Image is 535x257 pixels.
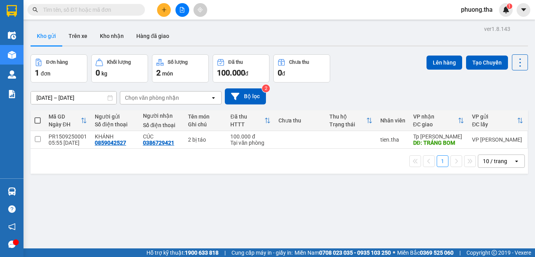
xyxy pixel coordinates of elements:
div: 0859042527 [95,140,126,146]
strong: 1900 633 818 [185,250,219,256]
div: Trạng thái [329,121,366,128]
div: Ghi chú [188,121,223,128]
div: ĐC giao [413,121,458,128]
img: warehouse-icon [8,187,16,196]
div: Đã thu [228,59,243,65]
div: tien.tha [380,137,405,143]
img: solution-icon [8,90,16,98]
div: 2 bị táo [188,137,223,143]
div: Thu hộ [329,113,366,120]
div: PR1509250001 [49,133,87,140]
span: 1 [508,4,511,9]
img: logo-vxr [7,5,17,17]
div: ver 1.8.143 [484,25,510,33]
div: Số điện thoại [95,121,135,128]
button: Kho nhận [94,27,130,45]
input: Tìm tên, số ĐT hoặc mã đơn [43,5,136,14]
div: Chọn văn phòng nhận [125,94,179,102]
div: 10 / trang [483,157,507,165]
div: Số lượng [168,59,188,65]
sup: 1 [507,4,512,9]
button: plus [157,3,171,17]
span: notification [8,223,16,230]
th: Toggle SortBy [409,110,468,131]
div: CÚC [143,133,180,140]
span: Miền Bắc [397,248,454,257]
div: Khối lượng [107,59,131,65]
img: warehouse-icon [8,70,16,79]
div: 05:55 [DATE] [49,140,87,146]
div: Nhân viên [380,117,405,124]
span: | [459,248,461,257]
span: copyright [492,250,497,255]
strong: 0369 525 060 [420,250,454,256]
div: VP nhận [413,113,458,120]
div: VP [PERSON_NAME] [472,137,523,143]
span: aim [197,7,203,13]
span: Cung cấp máy in - giấy in: [231,248,293,257]
strong: 0708 023 035 - 0935 103 250 [319,250,391,256]
div: Tại văn phòng [230,140,271,146]
span: 0 [278,68,282,77]
div: HTTT [230,121,264,128]
span: | [224,248,226,257]
th: Toggle SortBy [45,110,91,131]
div: ĐC lấy [472,121,517,128]
span: Miền Nam [295,248,391,257]
div: 0386729421 [143,140,174,146]
div: Chưa thu [289,59,309,65]
div: KHÁNH [95,133,135,140]
span: question-circle [8,205,16,213]
span: 1 [35,68,39,77]
button: Kho gửi [31,27,62,45]
button: Hàng đã giao [130,27,175,45]
span: món [162,70,173,77]
button: Số lượng2món [152,54,209,83]
span: 100.000 [217,68,245,77]
th: Toggle SortBy [226,110,275,131]
svg: open [513,158,520,164]
button: Khối lượng0kg [91,54,148,83]
span: Hỗ trợ kỹ thuật: [146,248,219,257]
button: Trên xe [62,27,94,45]
button: Chưa thu0đ [273,54,330,83]
button: Tạo Chuyến [466,56,508,70]
div: Mã GD [49,113,81,120]
div: Tp [PERSON_NAME] [413,133,465,140]
span: 0 [96,68,100,77]
div: DĐ: TRÁNG BOM [413,140,465,146]
div: Người gửi [95,113,135,120]
button: Đơn hàng1đơn [31,54,87,83]
button: file-add [175,3,189,17]
button: Bộ lọc [225,88,266,104]
span: search [33,7,38,13]
div: Người nhận [143,113,180,119]
div: Tên món [188,113,223,120]
span: đ [282,70,285,77]
span: plus [161,7,167,13]
button: Đã thu100.000đ [213,54,269,83]
div: VP gửi [472,113,517,120]
span: file-add [179,7,185,13]
button: Lên hàng [427,56,462,70]
span: message [8,241,16,248]
span: ⚪️ [393,251,395,254]
div: Đơn hàng [46,59,68,65]
img: warehouse-icon [8,31,16,40]
div: Chưa thu [278,117,322,124]
span: đ [245,70,248,77]
sup: 2 [262,84,270,92]
span: đơn [41,70,51,77]
div: Số điện thoại [143,122,180,128]
button: aim [193,3,207,17]
img: warehouse-icon [8,51,16,59]
button: caret-down [517,3,530,17]
span: caret-down [520,6,527,13]
div: Đã thu [230,113,264,120]
span: 2 [156,68,161,77]
th: Toggle SortBy [325,110,376,131]
div: Ngày ĐH [49,121,81,128]
th: Toggle SortBy [468,110,527,131]
svg: open [210,95,217,101]
button: 1 [437,155,448,167]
